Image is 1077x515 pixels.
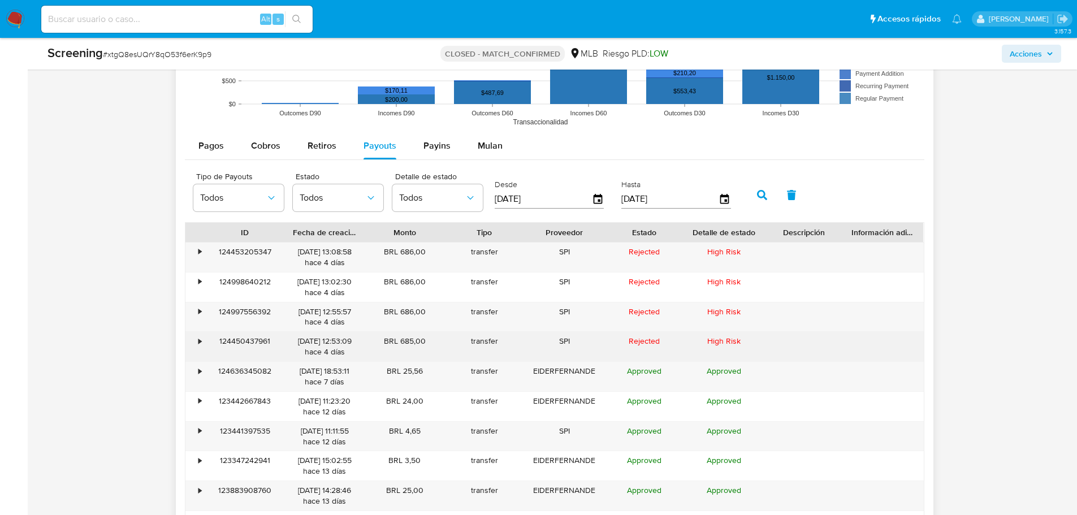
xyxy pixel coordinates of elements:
span: Accesos rápidos [877,13,941,25]
span: 3.157.3 [1054,27,1071,36]
div: MLB [569,47,598,60]
p: nicolas.tyrkiel@mercadolibre.com [989,14,1053,24]
p: CLOSED - MATCH_CONFIRMED [440,46,565,62]
span: s [276,14,280,24]
span: Alt [261,14,270,24]
span: LOW [650,47,668,60]
b: Screening [47,44,103,62]
span: Riesgo PLD: [603,47,668,60]
input: Buscar usuario o caso... [41,12,313,27]
span: Acciones [1010,45,1042,63]
button: Acciones [1002,45,1061,63]
button: search-icon [285,11,308,27]
span: # xtgQ8esUQrY8qO53f6erK9p9 [103,49,211,60]
a: Salir [1057,13,1069,25]
a: Notificaciones [952,14,962,24]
